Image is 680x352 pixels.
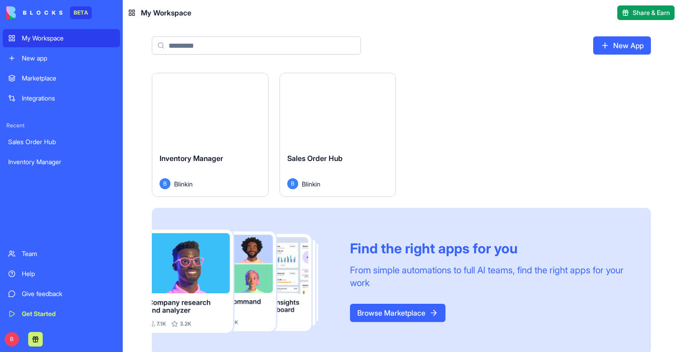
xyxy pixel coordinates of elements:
a: BETA [6,6,92,19]
div: Sales Order Hub [8,137,115,146]
span: B [5,332,19,347]
img: logo [6,6,63,19]
a: Give feedback [3,285,120,303]
div: New app [22,54,115,63]
button: Share & Earn [617,5,675,20]
div: Get Started [22,309,115,318]
a: Browse Marketplace [350,304,445,322]
a: Team [3,245,120,263]
a: Get Started [3,305,120,323]
span: Share & Earn [633,8,670,17]
a: Sales Order Hub [3,133,120,151]
a: New app [3,49,120,67]
span: Recent [3,122,120,129]
a: New App [593,36,651,55]
span: Blinkin [302,179,320,189]
span: Blinkin [174,179,193,189]
span: Inventory Manager [160,154,223,163]
div: Give feedback [22,289,115,298]
div: Integrations [22,94,115,103]
span: Sales Order Hub [287,154,343,163]
a: Integrations [3,89,120,107]
span: B [160,178,170,189]
a: Inventory Manager [3,153,120,171]
a: Sales Order HubBBlinkin [280,73,396,197]
a: Marketplace [3,69,120,87]
a: Help [3,265,120,283]
div: Inventory Manager [8,157,115,166]
div: Find the right apps for you [350,240,629,256]
div: Marketplace [22,74,115,83]
div: From simple automations to full AI teams, find the right apps for your work [350,264,629,289]
span: My Workspace [141,7,191,18]
a: My Workspace [3,29,120,47]
a: Inventory ManagerBBlinkin [152,73,269,197]
div: Help [22,269,115,278]
img: Frame_181_egmpey.png [152,230,335,333]
span: B [287,178,298,189]
div: Team [22,249,115,258]
div: BETA [70,6,92,19]
div: My Workspace [22,34,115,43]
